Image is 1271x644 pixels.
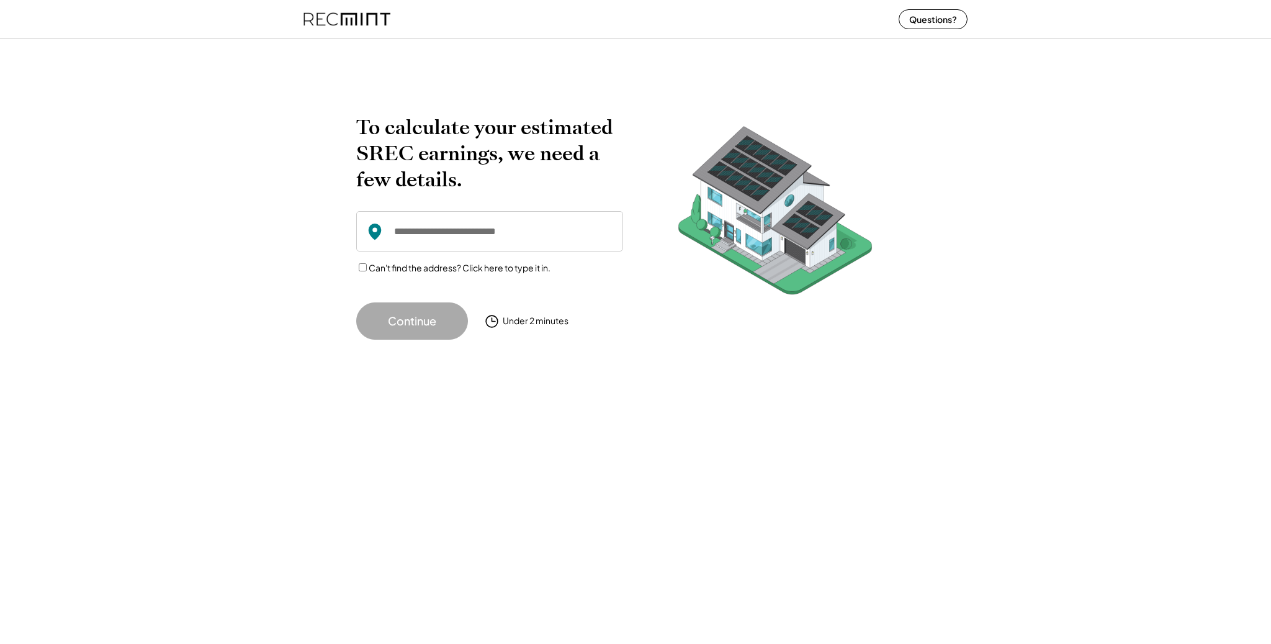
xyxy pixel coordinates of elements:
[369,262,550,273] label: Can't find the address? Click here to type it in.
[654,114,896,314] img: RecMintArtboard%207.png
[303,2,390,35] img: recmint-logotype%403x%20%281%29.jpeg
[356,114,623,193] h2: To calculate your estimated SREC earnings, we need a few details.
[356,302,468,340] button: Continue
[899,9,968,29] button: Questions?
[503,315,568,327] div: Under 2 minutes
